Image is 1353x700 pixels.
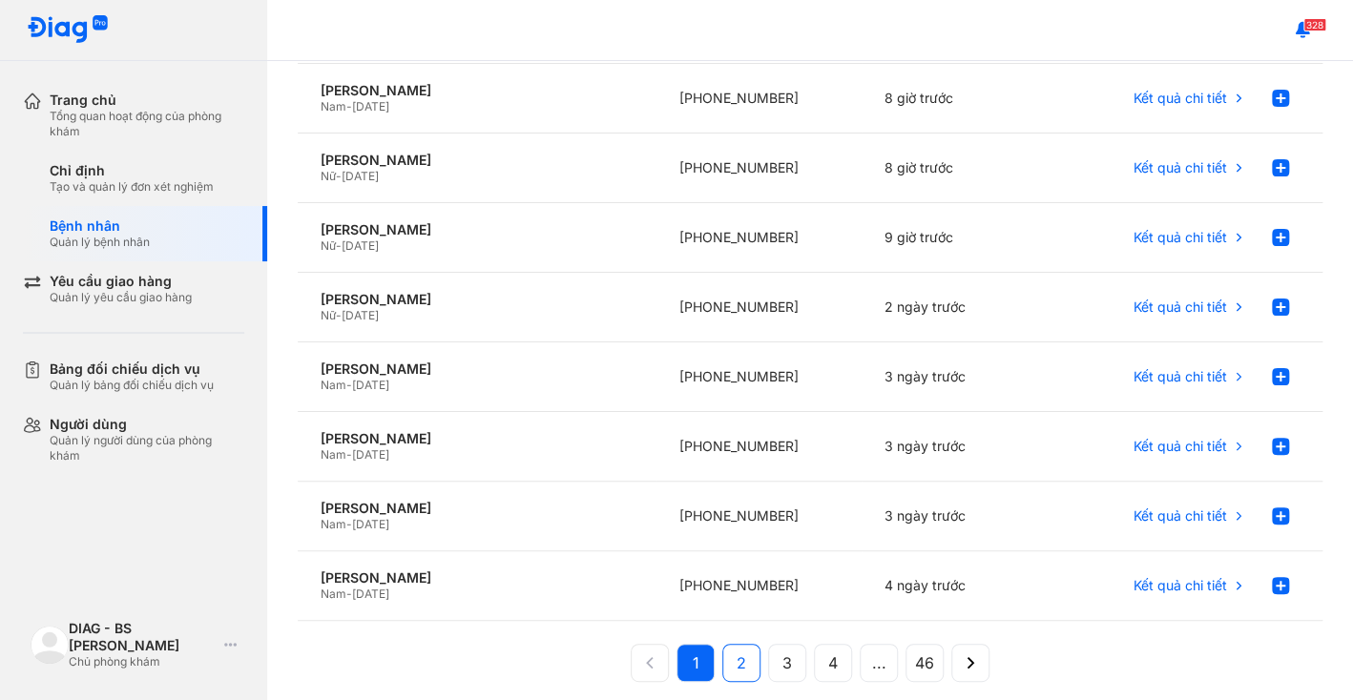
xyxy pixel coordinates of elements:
span: 3 [782,651,792,674]
div: Trang chủ [50,92,244,109]
button: 2 [722,644,760,682]
span: - [346,99,352,113]
span: 2 [737,651,746,674]
div: Yêu cầu giao hàng [50,273,192,290]
div: [PERSON_NAME] [321,291,634,308]
span: Nữ [321,238,336,253]
span: Kết quả chi tiết [1134,229,1227,246]
span: Kết quả chi tiết [1134,90,1227,107]
span: [DATE] [352,99,389,113]
div: [PHONE_NUMBER] [656,482,862,551]
div: [PHONE_NUMBER] [656,412,862,482]
div: DIAG - BS [PERSON_NAME] [69,620,217,654]
span: Nam [321,587,346,601]
span: - [336,169,342,183]
button: 3 [768,644,806,682]
span: Kết quả chi tiết [1134,159,1227,176]
span: [DATE] [342,169,379,183]
div: [PERSON_NAME] [321,152,634,169]
span: [DATE] [342,308,379,322]
span: - [346,378,352,392]
span: Nữ [321,308,336,322]
div: [PHONE_NUMBER] [656,203,862,273]
div: Quản lý bảng đối chiếu dịch vụ [50,378,214,393]
span: 1 [693,651,699,674]
div: Người dùng [50,416,244,433]
div: Chủ phòng khám [69,654,217,669]
div: [PHONE_NUMBER] [656,551,862,621]
span: 46 [915,651,934,674]
span: Nam [321,447,346,462]
div: [PERSON_NAME] [321,500,634,517]
button: ... [860,644,898,682]
div: 2 ngày trước [862,273,1067,342]
div: [PERSON_NAME] [321,82,634,99]
span: - [336,308,342,322]
span: - [336,238,342,253]
span: 4 [828,651,838,674]
div: Bệnh nhân [50,217,150,235]
div: Quản lý yêu cầu giao hàng [50,290,192,305]
span: Kết quả chi tiết [1134,577,1227,594]
span: Nữ [321,169,336,183]
img: logo [27,15,109,45]
div: 3 ngày trước [862,342,1067,412]
span: - [346,587,352,601]
button: 46 [905,644,944,682]
span: ... [872,651,886,674]
span: Nam [321,99,346,113]
div: [PHONE_NUMBER] [656,273,862,342]
div: [PERSON_NAME] [321,360,634,378]
div: Bảng đối chiếu dịch vụ [50,360,214,378]
div: Quản lý người dùng của phòng khám [50,433,244,463]
span: Kết quả chi tiết [1134,507,1227,525]
div: 9 giờ trước [862,203,1067,273]
span: [DATE] [352,378,389,392]
span: Kết quả chi tiết [1134,368,1227,385]
span: - [346,517,352,531]
div: [PHONE_NUMBER] [656,342,862,412]
span: [DATE] [352,517,389,531]
span: Kết quả chi tiết [1134,299,1227,316]
div: [PHONE_NUMBER] [656,64,862,134]
div: [PHONE_NUMBER] [656,134,862,203]
span: - [346,447,352,462]
div: Tạo và quản lý đơn xét nghiệm [50,179,214,195]
div: 4 ngày trước [862,551,1067,621]
span: [DATE] [352,447,389,462]
div: [PERSON_NAME] [321,430,634,447]
button: 4 [814,644,852,682]
span: [DATE] [342,238,379,253]
div: Chỉ định [50,162,214,179]
div: Tổng quan hoạt động của phòng khám [50,109,244,139]
span: [DATE] [352,587,389,601]
div: Quản lý bệnh nhân [50,235,150,250]
div: 8 giờ trước [862,64,1067,134]
div: 3 ngày trước [862,412,1067,482]
button: 1 [676,644,715,682]
span: 328 [1303,18,1326,31]
div: [PERSON_NAME] [321,221,634,238]
span: Kết quả chi tiết [1134,438,1227,455]
div: 8 giờ trước [862,134,1067,203]
div: [PERSON_NAME] [321,569,634,587]
span: Nam [321,378,346,392]
div: 3 ngày trước [862,482,1067,551]
img: logo [31,626,69,664]
span: Nam [321,517,346,531]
